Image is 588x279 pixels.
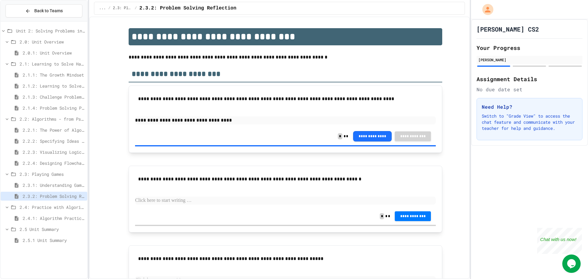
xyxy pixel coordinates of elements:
h2: Assignment Details [477,75,582,83]
span: 2.4: Practice with Algorithms [20,204,85,210]
span: 2.1: Learning to Solve Hard Problems [20,61,85,67]
p: Switch to "Grade View" to access the chat feature and communicate with your teacher for help and ... [482,113,577,131]
h3: Need Help? [482,103,577,111]
span: 2.3.1: Understanding Games with Flowcharts [23,182,85,188]
span: 2.2.1: The Power of Algorithms [23,127,85,133]
span: 2.2: Algorithms - from Pseudocode to Flowcharts [20,116,85,122]
span: Unit 2: Solving Problems in Computer Science [16,28,85,34]
span: 2.0: Unit Overview [20,39,85,45]
span: 2.3: Playing Games [20,171,85,177]
span: 2.2.2: Specifying Ideas with Pseudocode [23,138,85,144]
span: / [108,6,110,11]
div: No due date set [477,86,582,93]
span: 2.0.1: Unit Overview [23,50,85,56]
span: / [135,6,137,11]
span: 2.5.1 Unit Summary [23,237,85,243]
iframe: chat widget [562,254,582,273]
span: 2.2.3: Visualizing Logic with Flowcharts [23,149,85,155]
span: 2.3.2: Problem Solving Reflection [139,5,236,12]
iframe: chat widget [537,228,582,254]
div: My Account [476,2,495,17]
h1: [PERSON_NAME] CS2 [477,25,539,33]
div: [PERSON_NAME] [478,57,581,62]
span: 2.4.1: Algorithm Practice Exercises [23,215,85,221]
span: 2.1.2: Learning to Solve Hard Problems [23,83,85,89]
span: 2.1.1: The Growth Mindset [23,72,85,78]
span: 2.1.4: Problem Solving Practice [23,105,85,111]
span: 2.5 Unit Summary [20,226,85,232]
span: 2.3.2: Problem Solving Reflection [23,193,85,199]
h2: Your Progress [477,43,582,52]
span: 2.1.3: Challenge Problem - The Bridge [23,94,85,100]
span: Back to Teams [34,8,63,14]
span: 2.2.4: Designing Flowcharts [23,160,85,166]
span: ... [99,6,106,11]
span: 2.3: Playing Games [113,6,132,11]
